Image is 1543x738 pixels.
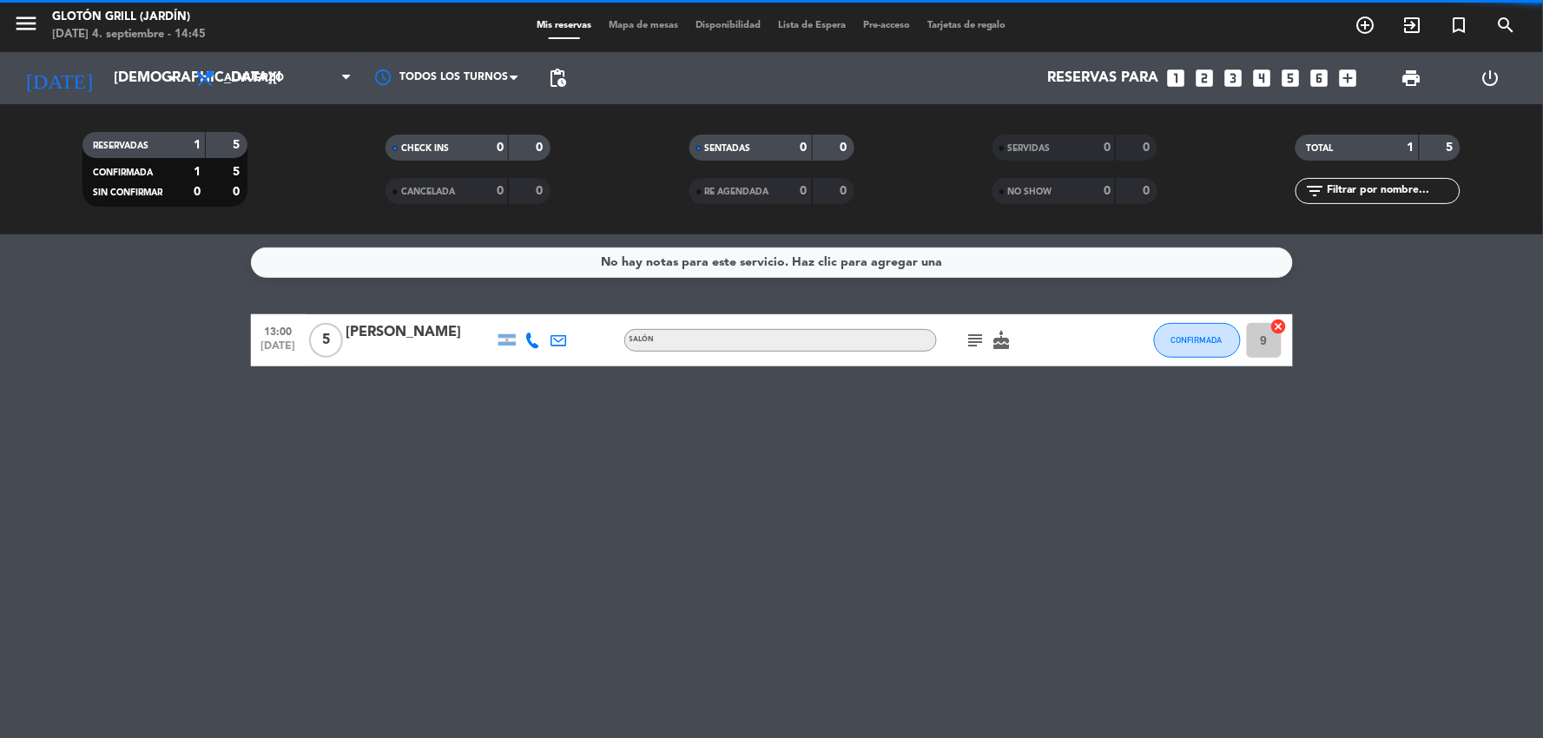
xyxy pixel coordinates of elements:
i: add_circle_outline [1355,15,1376,36]
i: filter_list [1304,181,1325,201]
strong: 1 [1408,142,1414,154]
i: cake [992,330,1012,351]
strong: 0 [840,142,850,154]
span: Lista de Espera [769,21,854,30]
i: looks_6 [1309,67,1331,89]
span: SERVIDAS [1008,144,1051,153]
strong: 0 [801,185,808,197]
span: Pre-acceso [854,21,919,30]
span: 5 [309,323,343,358]
span: pending_actions [547,68,568,89]
strong: 0 [194,186,201,198]
strong: 0 [537,142,547,154]
i: menu [13,10,39,36]
span: Mis reservas [528,21,600,30]
strong: 0 [1143,185,1153,197]
i: search [1496,15,1517,36]
span: Reservas para [1048,70,1159,87]
div: Glotón Grill (Jardín) [52,9,206,26]
i: looks_4 [1251,67,1274,89]
span: SIN CONFIRMAR [93,188,162,197]
i: looks_3 [1223,67,1245,89]
span: [DATE] [257,340,300,360]
strong: 0 [840,185,850,197]
i: subject [966,330,986,351]
div: No hay notas para este servicio. Haz clic para agregar una [601,253,942,273]
i: looks_one [1165,67,1188,89]
strong: 0 [801,142,808,154]
strong: 0 [1143,142,1153,154]
span: RESERVADAS [93,142,148,150]
span: CONFIRMADA [93,168,153,177]
strong: 0 [233,186,243,198]
i: [DATE] [13,59,105,97]
i: turned_in_not [1449,15,1470,36]
i: add_box [1337,67,1360,89]
strong: 0 [497,142,504,154]
strong: 5 [1447,142,1457,154]
span: CHECK INS [401,144,449,153]
strong: 0 [1104,142,1111,154]
button: menu [13,10,39,43]
span: Tarjetas de regalo [919,21,1015,30]
div: [PERSON_NAME] [346,321,494,344]
i: power_settings_new [1480,68,1500,89]
span: print [1401,68,1421,89]
i: looks_two [1194,67,1217,89]
span: NO SHOW [1008,188,1052,196]
strong: 0 [1104,185,1111,197]
span: Mapa de mesas [600,21,687,30]
span: Salón [630,336,655,343]
span: Disponibilidad [687,21,769,30]
span: SENTADAS [705,144,751,153]
i: arrow_drop_down [162,68,182,89]
button: CONFIRMADA [1154,323,1241,358]
input: Filtrar por nombre... [1325,181,1460,201]
span: CONFIRMADA [1171,335,1223,345]
i: looks_5 [1280,67,1302,89]
strong: 1 [194,139,201,151]
i: exit_to_app [1402,15,1423,36]
strong: 5 [233,139,243,151]
strong: 0 [537,185,547,197]
div: [DATE] 4. septiembre - 14:45 [52,26,206,43]
strong: 1 [194,166,201,178]
i: cancel [1270,318,1288,335]
span: CANCELADA [401,188,455,196]
strong: 5 [233,166,243,178]
span: RE AGENDADA [705,188,769,196]
span: Almuerzo [224,72,284,84]
strong: 0 [497,185,504,197]
span: 13:00 [257,320,300,340]
span: TOTAL [1306,144,1333,153]
div: LOG OUT [1451,52,1530,104]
